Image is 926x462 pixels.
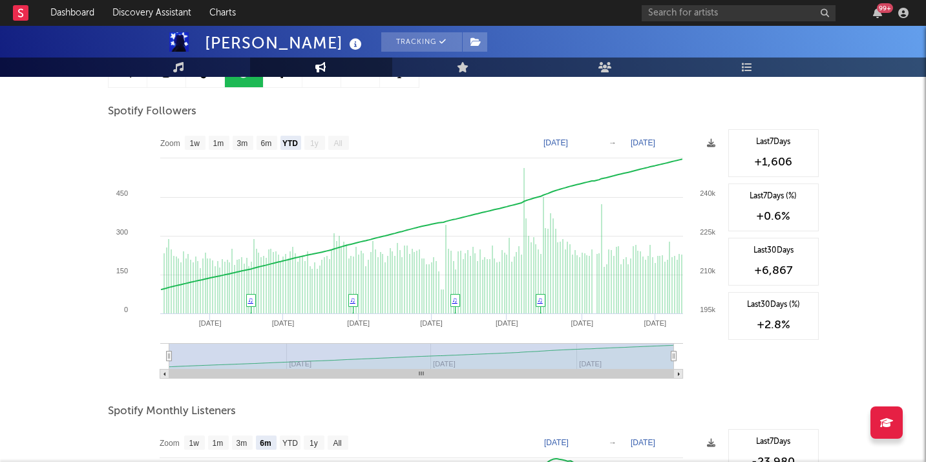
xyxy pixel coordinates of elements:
[350,296,355,304] a: ♫
[198,319,221,327] text: [DATE]
[735,209,812,224] div: +0.6 %
[544,438,569,447] text: [DATE]
[452,296,458,304] a: ♫
[571,319,593,327] text: [DATE]
[116,267,127,275] text: 150
[236,439,247,448] text: 3m
[877,3,893,13] div: 99 +
[381,32,462,52] button: Tracking
[116,228,127,236] text: 300
[271,319,294,327] text: [DATE]
[347,319,370,327] text: [DATE]
[609,138,616,147] text: →
[333,139,342,148] text: All
[189,439,199,448] text: 1w
[108,404,236,419] span: Spotify Monthly Listeners
[189,139,200,148] text: 1w
[631,438,655,447] text: [DATE]
[108,104,196,120] span: Spotify Followers
[160,139,180,148] text: Zoom
[700,228,715,236] text: 225k
[735,299,812,311] div: Last 30 Days (%)
[700,189,715,197] text: 240k
[248,296,253,304] a: ♫
[735,136,812,148] div: Last 7 Days
[538,296,543,304] a: ♫
[333,439,341,448] text: All
[735,317,812,333] div: +2.8 %
[160,439,180,448] text: Zoom
[543,138,568,147] text: [DATE]
[260,439,271,448] text: 6m
[700,306,715,313] text: 195k
[735,154,812,170] div: +1,606
[282,439,297,448] text: YTD
[237,139,247,148] text: 3m
[310,139,319,148] text: 1y
[495,319,518,327] text: [DATE]
[310,439,318,448] text: 1y
[700,267,715,275] text: 210k
[116,189,127,197] text: 450
[123,306,127,313] text: 0
[420,319,443,327] text: [DATE]
[642,5,836,21] input: Search for artists
[644,319,666,327] text: [DATE]
[205,32,365,54] div: [PERSON_NAME]
[212,439,223,448] text: 1m
[213,139,224,148] text: 1m
[260,139,271,148] text: 6m
[735,191,812,202] div: Last 7 Days (%)
[282,139,297,148] text: YTD
[873,8,882,18] button: 99+
[735,436,812,448] div: Last 7 Days
[631,138,655,147] text: [DATE]
[735,245,812,257] div: Last 30 Days
[609,438,616,447] text: →
[735,263,812,278] div: +6,867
